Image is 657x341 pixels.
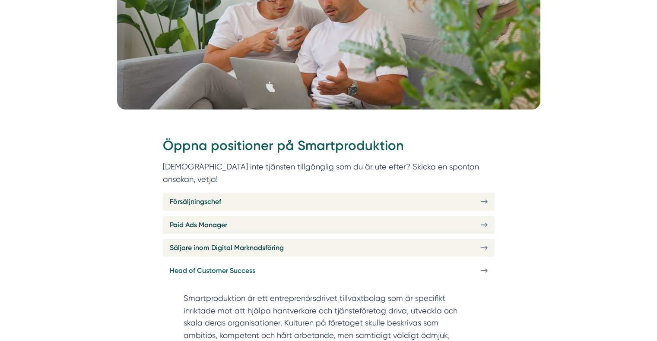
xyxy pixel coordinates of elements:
[163,216,495,234] a: Paid Ads Manager
[170,242,284,253] span: Säljare inom Digital Marknadsföring
[163,262,495,279] a: Head of Customer Success
[170,196,221,207] span: Försäljningschef
[163,193,495,210] a: Försäljningschef
[163,160,495,186] p: [DEMOGRAPHIC_DATA] inte tjänsten tillgänglig som du är ute efter? Skicka en spontan ansökan, vetja!
[170,265,255,276] span: Head of Customer Success
[170,219,227,230] span: Paid Ads Manager
[163,136,495,160] h2: Öppna positioner på Smartproduktion
[163,239,495,257] a: Säljare inom Digital Marknadsföring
